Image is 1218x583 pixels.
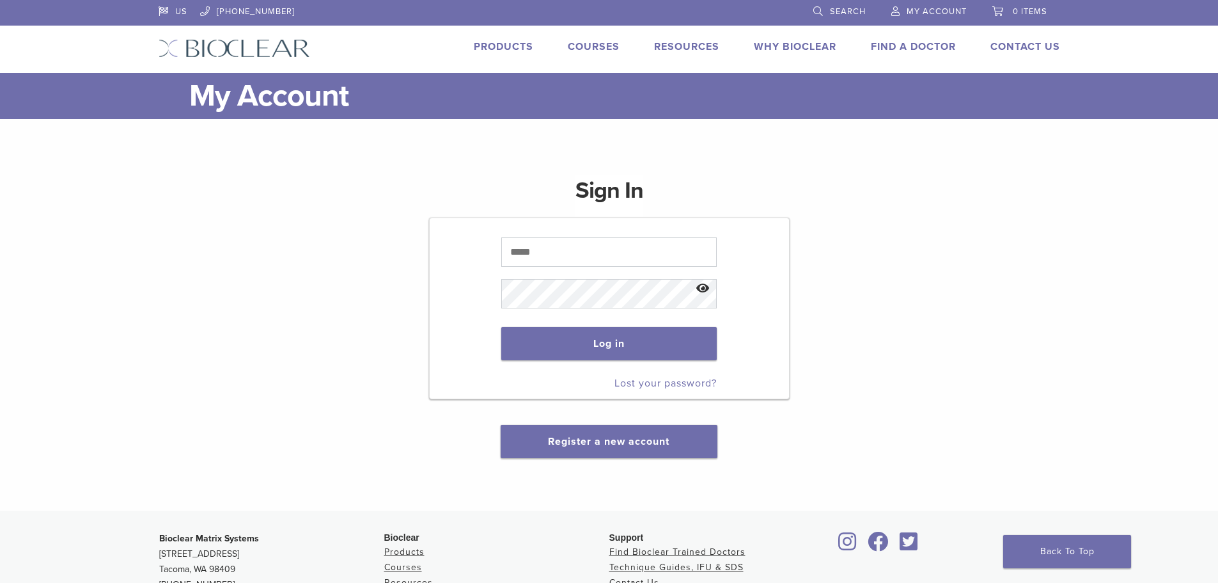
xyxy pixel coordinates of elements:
[689,273,717,305] button: Show password
[384,532,419,543] span: Bioclear
[896,539,923,552] a: Bioclear
[864,539,893,552] a: Bioclear
[501,327,717,360] button: Log in
[474,40,533,53] a: Products
[1013,6,1047,17] span: 0 items
[568,40,620,53] a: Courses
[609,532,644,543] span: Support
[548,435,669,448] a: Register a new account
[1003,535,1131,568] a: Back To Top
[907,6,967,17] span: My Account
[990,40,1060,53] a: Contact Us
[159,39,310,58] img: Bioclear
[501,425,717,458] button: Register a new account
[384,562,422,573] a: Courses
[384,547,425,557] a: Products
[609,547,746,557] a: Find Bioclear Trained Doctors
[754,40,836,53] a: Why Bioclear
[830,6,866,17] span: Search
[575,175,643,216] h1: Sign In
[654,40,719,53] a: Resources
[189,73,1060,119] h1: My Account
[159,533,259,544] strong: Bioclear Matrix Systems
[609,562,744,573] a: Technique Guides, IFU & SDS
[614,377,717,390] a: Lost your password?
[871,40,956,53] a: Find A Doctor
[834,539,861,552] a: Bioclear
